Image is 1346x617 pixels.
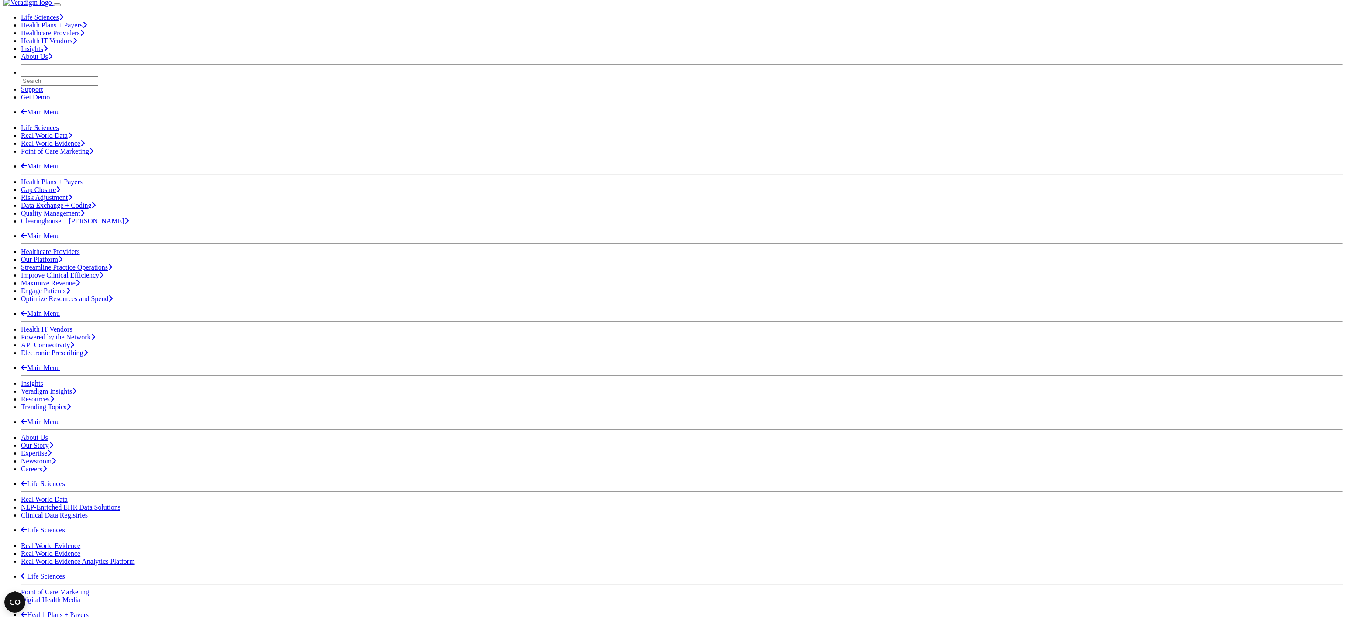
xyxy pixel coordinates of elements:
[21,124,59,131] a: Life Sciences
[21,449,52,457] a: Expertise
[21,480,65,487] a: Life Sciences
[21,465,47,473] a: Careers
[21,93,50,101] a: Get Demo
[21,21,87,29] a: Health Plans + Payers
[21,434,48,441] a: About Us
[21,287,70,295] a: Engage Patients
[21,395,54,403] a: Resources
[21,341,74,349] a: API Connectivity
[21,550,80,557] a: Real World Evidence
[54,3,61,6] button: Toggle Navigation Menu
[21,209,85,217] a: Quality Management
[21,418,60,425] a: Main Menu
[21,457,56,465] a: Newsroom
[21,132,72,139] a: Real World Data
[21,279,80,287] a: Maximize Revenue
[21,511,88,519] a: Clinical Data Registries
[4,592,25,613] button: Open CMP widget
[1178,563,1336,607] iframe: Drift Chat Widget
[21,147,93,155] a: Point of Care Marketing
[21,248,80,255] a: Healthcare Providers
[21,542,80,549] a: Real World Evidence
[21,326,72,333] a: Health IT Vendors
[21,504,120,511] a: NLP-Enriched EHR Data Solutions
[21,572,65,580] a: Life Sciences
[21,202,96,209] a: Data Exchange + Coding
[21,271,103,279] a: Improve Clinical Efficiency
[21,387,76,395] a: Veradigm Insights
[21,194,72,201] a: Risk Adjustment
[21,140,85,147] a: Real World Evidence
[21,403,71,411] a: Trending Topics
[21,108,60,116] a: Main Menu
[21,37,77,45] a: Health IT Vendors
[21,45,48,52] a: Insights
[21,186,60,193] a: Gap Closure
[21,310,60,317] a: Main Menu
[21,162,60,170] a: Main Menu
[21,217,129,225] a: Clearinghouse + [PERSON_NAME]
[21,558,135,565] a: Real World Evidence Analytics Platform
[21,53,52,60] a: About Us
[21,256,62,263] a: Our Platform
[21,596,80,603] a: Digital Health Media
[21,380,43,387] a: Insights
[21,588,89,596] a: Point of Care Marketing
[21,349,88,356] a: Electronic Prescribing
[21,264,112,271] a: Streamline Practice Operations
[21,178,83,185] a: Health Plans + Payers
[21,295,113,302] a: Optimize Resources and Spend
[21,14,63,21] a: Life Sciences
[21,76,98,86] input: Search
[21,496,68,503] a: Real World Data
[21,86,43,93] a: Support
[21,442,53,449] a: Our Story
[21,232,60,240] a: Main Menu
[21,333,95,341] a: Powered by the Network
[21,364,60,371] a: Main Menu
[21,29,84,37] a: Healthcare Providers
[21,526,65,534] a: Life Sciences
